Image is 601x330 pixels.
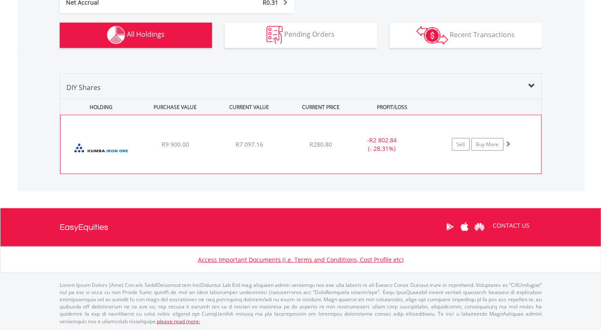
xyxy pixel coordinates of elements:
a: Sell [452,138,469,150]
span: DIY Shares [66,82,101,92]
p: Lorem Ipsum Dolors (Ame) Con a/e SeddOeiusmod tem InciDiduntut Lab Etd mag aliquaen admin veniamq... [60,281,542,325]
img: EQU.ZA.KIO.png [65,125,137,171]
button: All Holdings [60,22,212,48]
div: PURCHASE VALUE [139,99,211,115]
span: R280.80 [310,140,332,148]
div: PROFIT/LOSS [356,99,428,115]
a: Access Important Documents (i.e. Terms and Conditions, Cost Profile etc) [198,255,403,263]
a: EasyEquities [60,208,108,246]
span: R9 900.00 [161,140,189,148]
a: Apple [457,213,472,240]
img: holdings-wht.png [107,26,125,44]
a: please read more: [157,317,200,325]
img: transactions-zar-wht.png [416,26,448,44]
span: All Holdings [127,30,165,39]
a: Huawei [472,213,487,240]
div: CURRENT PRICE [287,99,354,115]
a: Buy More [471,138,503,150]
span: Recent Transactions [450,30,515,39]
span: R2 802.84 [369,136,396,144]
a: CONTACT US [487,213,535,237]
a: Google Play [442,213,457,240]
button: Pending Orders [225,22,377,48]
span: R7 097.16 [235,140,263,148]
div: - (- 28.31%) [350,136,413,153]
span: Pending Orders [284,30,335,39]
div: CURRENT VALUE [213,99,285,115]
div: HOLDING [60,99,137,115]
button: Recent Transactions [390,22,542,48]
img: pending_instructions-wht.png [266,26,283,44]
